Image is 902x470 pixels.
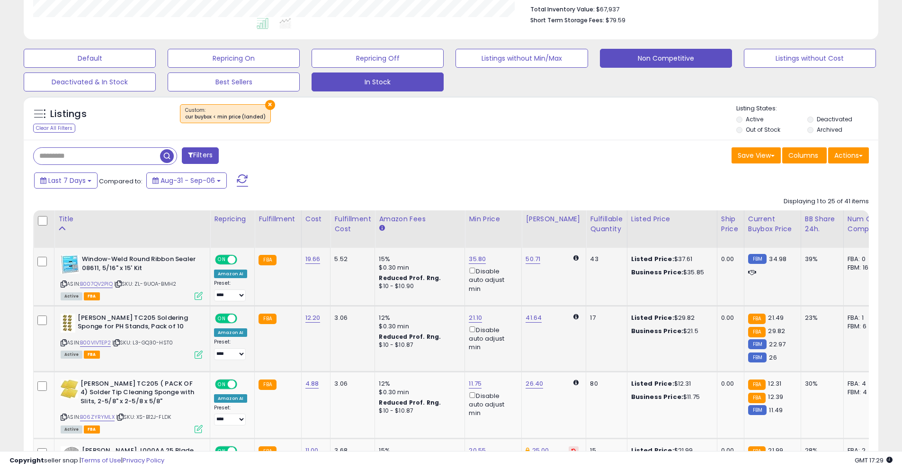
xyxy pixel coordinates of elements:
span: | SKU: L3-GQ30-HST0 [112,339,173,346]
button: Listings without Cost [744,49,876,68]
div: [PERSON_NAME] [526,214,582,224]
div: Num of Comp. [848,214,882,234]
div: Preset: [214,280,247,301]
div: Current Buybox Price [748,214,797,234]
label: Out of Stock [746,126,780,134]
div: Fulfillment [259,214,297,224]
small: FBA [748,327,766,337]
span: 21.49 [768,313,784,322]
div: ASIN: [61,314,203,358]
span: FBA [84,425,100,434]
div: Amazon AI [214,328,247,337]
div: Disable auto adjust min [469,390,514,418]
b: Total Inventory Value: [530,5,595,13]
label: Deactivated [817,115,852,123]
a: B007QV2PIQ [80,280,113,288]
div: Preset: [214,339,247,360]
div: Cost [305,214,327,224]
small: FBM [748,254,767,264]
small: Amazon Fees. [379,224,384,233]
div: FBA: 0 [848,255,879,263]
span: OFF [236,314,251,322]
div: Amazon Fees [379,214,461,224]
button: Deactivated & In Stock [24,72,156,91]
div: $0.30 min [379,263,457,272]
button: In Stock [312,72,444,91]
div: Title [58,214,206,224]
span: | SKU: XS-B12J-FLDK [116,413,171,421]
span: ON [216,314,228,322]
a: 4.88 [305,379,319,389]
b: [PERSON_NAME] TC205 ( PACK OF 4) Solder Tip Cleaning Sponge with Slits, 2-5/8" x 2-5/8 x 5/8" [80,380,196,408]
a: 50.71 [526,254,540,264]
div: Amazon AI [214,394,247,403]
span: ON [216,256,228,264]
a: 35.80 [469,254,486,264]
div: $10 - $10.90 [379,282,457,290]
span: All listings currently available for purchase on Amazon [61,425,82,434]
div: FBA: 4 [848,380,879,388]
div: $10 - $10.87 [379,407,457,415]
small: FBA [748,314,766,324]
b: Listed Price: [631,379,674,388]
label: Active [746,115,763,123]
li: $67,937 [530,3,862,14]
b: Business Price: [631,268,683,277]
button: Default [24,49,156,68]
div: 12% [379,380,457,388]
b: Short Term Storage Fees: [530,16,604,24]
div: ASIN: [61,380,203,432]
div: 3.06 [334,380,367,388]
div: FBA: 1 [848,314,879,322]
button: Filters [182,147,219,164]
b: Listed Price: [631,313,674,322]
button: × [265,100,275,110]
div: 43 [590,255,619,263]
button: Repricing Off [312,49,444,68]
span: 26 [769,353,777,362]
button: Columns [782,147,827,163]
small: FBA [259,255,276,265]
span: OFF [236,380,251,388]
button: Actions [828,147,869,163]
button: Repricing On [168,49,300,68]
span: ON [216,380,228,388]
div: $12.31 [631,380,710,388]
small: FBM [748,405,767,415]
a: 26.40 [526,379,543,389]
a: 41.64 [526,313,542,323]
a: 12.20 [305,313,321,323]
div: 39% [805,255,836,263]
b: Business Price: [631,326,683,335]
span: $79.59 [606,16,625,25]
span: Last 7 Days [48,176,86,185]
div: Fulfillment Cost [334,214,371,234]
div: Preset: [214,405,247,426]
div: $0.30 min [379,322,457,331]
img: 51cNCRframL._SL40_.jpg [61,380,78,398]
button: Non Competitive [600,49,732,68]
div: 30% [805,380,836,388]
span: All listings currently available for purchase on Amazon [61,292,82,300]
div: 12% [379,314,457,322]
small: FBA [259,314,276,324]
div: 80 [590,380,619,388]
div: Ship Price [721,214,740,234]
div: Min Price [469,214,518,224]
small: FBA [748,380,766,390]
div: Amazon AI [214,270,247,278]
b: Listed Price: [631,254,674,263]
b: Reduced Prof. Rng. [379,274,441,282]
div: Listed Price [631,214,713,224]
h5: Listings [50,108,87,121]
small: FBM [748,339,767,349]
div: Displaying 1 to 25 of 41 items [784,197,869,206]
div: seller snap | | [9,456,164,465]
b: Reduced Prof. Rng. [379,398,441,407]
div: $29.82 [631,314,710,322]
div: $37.61 [631,255,710,263]
div: $10 - $10.87 [379,341,457,349]
div: $11.75 [631,393,710,401]
span: OFF [236,256,251,264]
span: 12.39 [768,392,783,401]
